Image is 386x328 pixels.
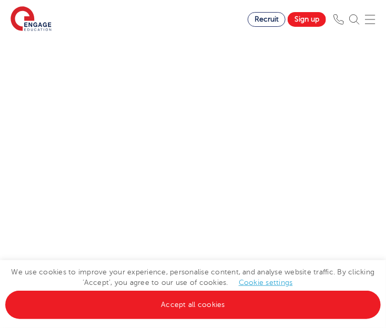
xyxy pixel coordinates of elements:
[5,268,381,309] span: We use cookies to improve your experience, personalise content, and analyse website traffic. By c...
[255,15,279,23] span: Recruit
[248,12,286,27] a: Recruit
[239,279,293,286] a: Cookie settings
[11,6,52,33] img: Engage Education
[288,12,326,27] a: Sign up
[333,14,344,25] img: Phone
[349,14,360,25] img: Search
[365,14,375,25] img: Mobile Menu
[5,291,381,319] a: Accept all cookies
